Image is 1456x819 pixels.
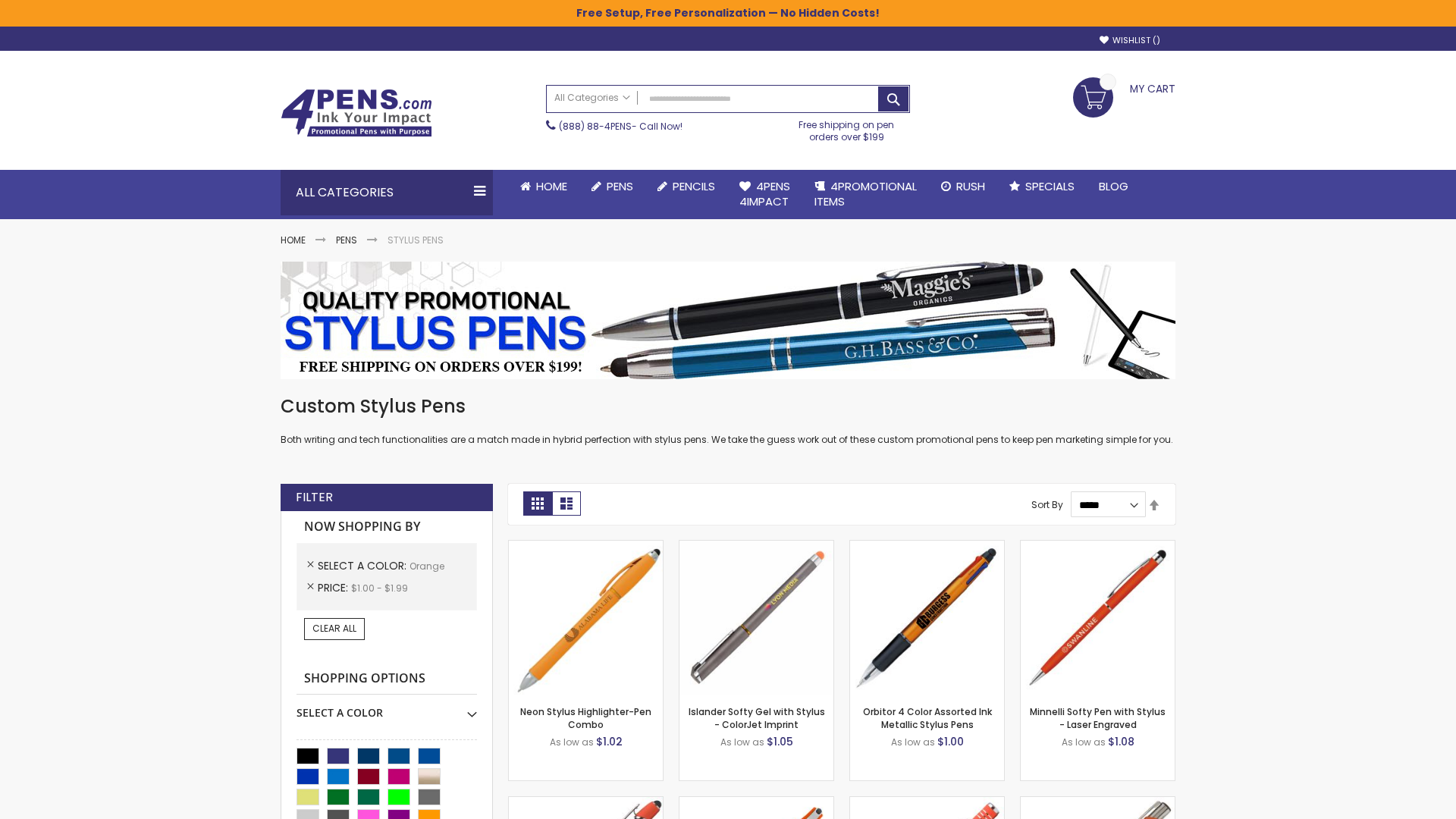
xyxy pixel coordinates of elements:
[739,178,790,209] span: 4Pens 4impact
[997,170,1087,203] a: Specials
[281,394,1175,447] div: Both writing and tech functionalities are a match made in hybrid perfection with stylus pens. We ...
[673,178,715,194] span: Pencils
[559,120,632,133] a: (888) 88-4PENS
[937,734,964,749] span: $1.00
[388,234,444,246] strong: Stylus Pens
[956,178,985,194] span: Rush
[509,540,663,553] a: Neon Stylus Highlighter-Pen Combo-Orange
[281,170,493,215] div: All Categories
[297,511,477,543] strong: Now Shopping by
[508,170,579,203] a: Home
[523,491,552,516] strong: Grid
[607,178,633,194] span: Pens
[409,560,444,573] span: Orange
[579,170,645,203] a: Pens
[679,796,833,809] a: Avendale Velvet Touch Stylus Gel Pen-Orange
[559,120,682,133] span: - Call Now!
[297,695,477,720] div: Select A Color
[312,622,356,635] span: Clear All
[1087,170,1141,203] a: Blog
[520,705,651,730] a: Neon Stylus Highlighter-Pen Combo
[296,489,333,506] strong: Filter
[720,736,764,748] span: As low as
[689,705,825,730] a: Islander Softy Gel with Stylus - ColorJet Imprint
[783,113,911,143] div: Free shipping on pen orders over $199
[767,734,793,749] span: $1.05
[850,796,1004,809] a: Marin Softy Pen with Stylus - Laser Engraved-Orange
[929,170,997,203] a: Rush
[850,540,1004,553] a: Orbitor 4 Color Assorted Ink Metallic Stylus Pens-Orange
[863,705,992,730] a: Orbitor 4 Color Assorted Ink Metallic Stylus Pens
[850,541,1004,695] img: Orbitor 4 Color Assorted Ink Metallic Stylus Pens-Orange
[1021,540,1175,553] a: Minnelli Softy Pen with Stylus - Laser Engraved-Orange
[1062,736,1106,748] span: As low as
[679,541,833,695] img: Islander Softy Gel with Stylus - ColorJet Imprint-Orange
[596,734,623,749] span: $1.02
[318,558,409,573] span: Select A Color
[318,580,351,595] span: Price
[679,540,833,553] a: Islander Softy Gel with Stylus - ColorJet Imprint-Orange
[1031,498,1063,511] label: Sort By
[509,541,663,695] img: Neon Stylus Highlighter-Pen Combo-Orange
[281,234,306,246] a: Home
[802,170,929,219] a: 4PROMOTIONALITEMS
[1025,178,1075,194] span: Specials
[891,736,935,748] span: As low as
[336,234,357,246] a: Pens
[547,86,638,111] a: All Categories
[536,178,567,194] span: Home
[281,89,432,137] img: 4Pens Custom Pens and Promotional Products
[1021,541,1175,695] img: Minnelli Softy Pen with Stylus - Laser Engraved-Orange
[1100,35,1160,46] a: Wishlist
[1030,705,1166,730] a: Minnelli Softy Pen with Stylus - Laser Engraved
[1021,796,1175,809] a: Tres-Chic Softy Brights with Stylus Pen - Laser-Orange
[297,663,477,695] strong: Shopping Options
[554,92,630,104] span: All Categories
[281,394,1175,419] h1: Custom Stylus Pens
[281,262,1175,379] img: Stylus Pens
[814,178,917,209] span: 4PROMOTIONAL ITEMS
[645,170,727,203] a: Pencils
[304,618,365,639] a: Clear All
[509,796,663,809] a: 4P-MS8B-Orange
[1108,734,1134,749] span: $1.08
[1099,178,1128,194] span: Blog
[351,582,408,595] span: $1.00 - $1.99
[727,170,802,219] a: 4Pens4impact
[550,736,594,748] span: As low as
